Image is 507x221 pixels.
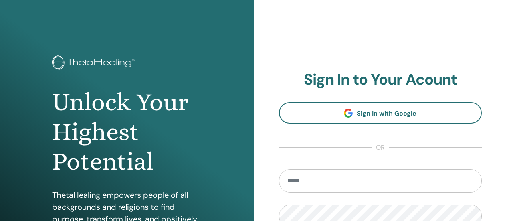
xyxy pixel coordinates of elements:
a: Sign In with Google [279,102,482,124]
h1: Unlock Your Highest Potential [52,87,201,177]
span: Sign In with Google [357,109,416,118]
span: or [372,143,389,152]
h2: Sign In to Your Acount [279,71,482,89]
